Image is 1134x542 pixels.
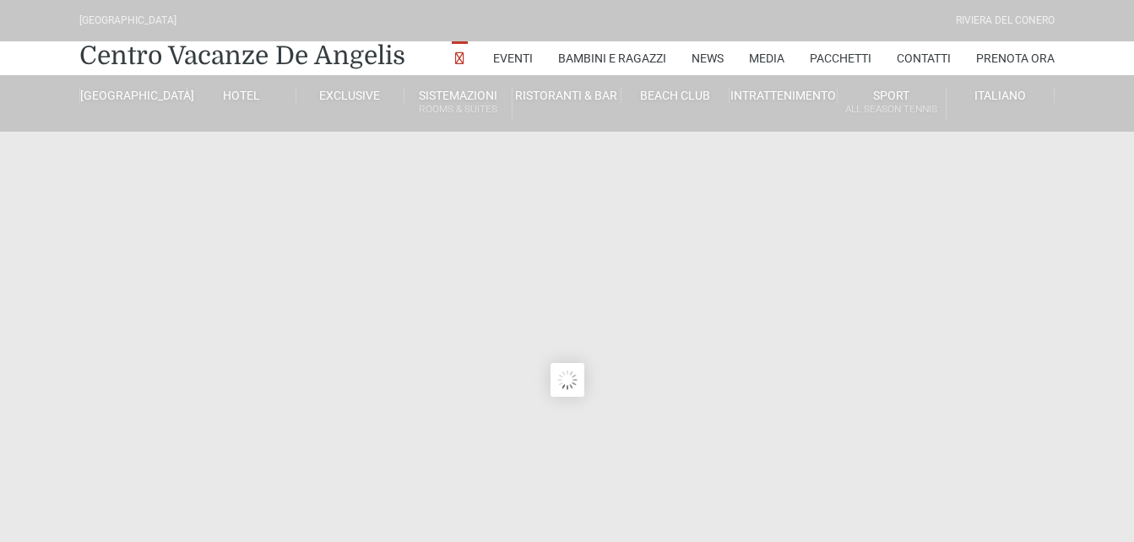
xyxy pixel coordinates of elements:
[79,39,405,73] a: Centro Vacanze De Angelis
[493,41,533,75] a: Eventi
[513,88,621,103] a: Ristoranti & Bar
[838,101,945,117] small: All Season Tennis
[79,13,176,29] div: [GEOGRAPHIC_DATA]
[838,88,946,119] a: SportAll Season Tennis
[749,41,784,75] a: Media
[79,88,187,103] a: [GEOGRAPHIC_DATA]
[810,41,871,75] a: Pacchetti
[730,88,838,103] a: Intrattenimento
[947,88,1055,103] a: Italiano
[296,88,404,103] a: Exclusive
[897,41,951,75] a: Contatti
[404,101,512,117] small: Rooms & Suites
[558,41,666,75] a: Bambini e Ragazzi
[692,41,724,75] a: News
[956,13,1055,29] div: Riviera Del Conero
[974,89,1026,102] span: Italiano
[621,88,730,103] a: Beach Club
[976,41,1055,75] a: Prenota Ora
[187,88,296,103] a: Hotel
[404,88,513,119] a: SistemazioniRooms & Suites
